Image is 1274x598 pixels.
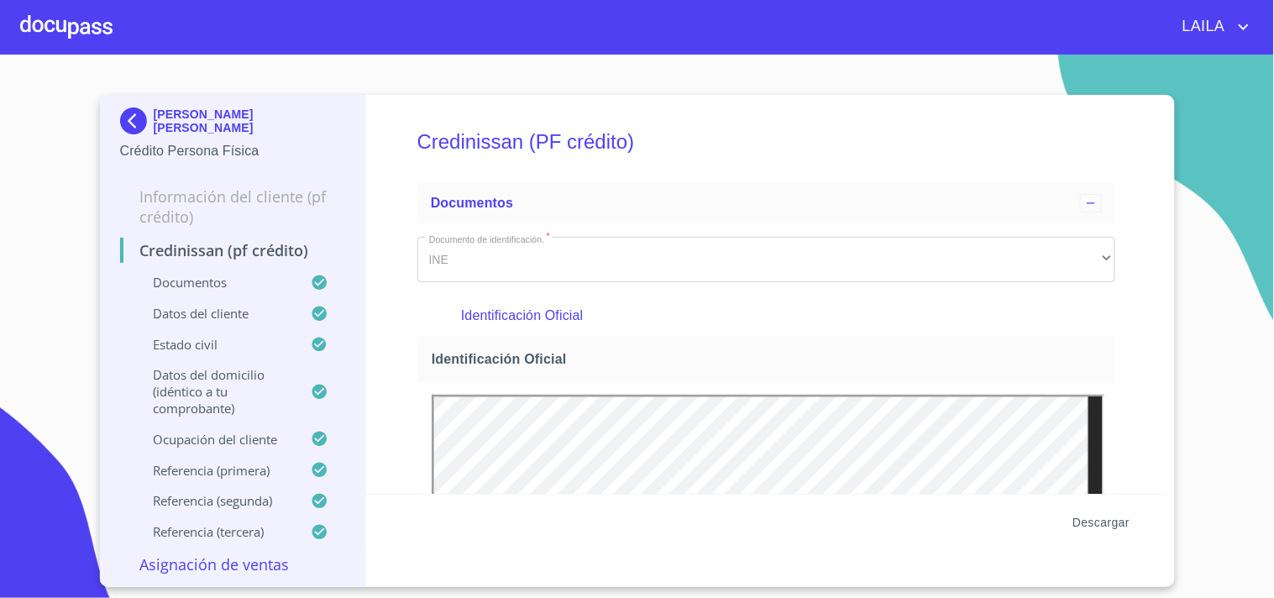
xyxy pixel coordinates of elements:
p: Datos del domicilio (idéntico a tu comprobante) [120,366,312,417]
button: account of current user [1170,13,1254,40]
button: Descargar [1066,507,1136,538]
div: [PERSON_NAME] [PERSON_NAME] [120,108,346,141]
span: Identificación Oficial [432,350,1108,368]
div: INE [417,237,1115,282]
p: Referencia (segunda) [120,492,312,509]
p: Asignación de Ventas [120,554,346,574]
p: Credinissan (PF crédito) [120,240,346,260]
p: Referencia (tercera) [120,523,312,540]
p: Datos del cliente [120,305,312,322]
p: Referencia (primera) [120,462,312,479]
p: Crédito Persona Física [120,141,346,161]
h5: Credinissan (PF crédito) [417,108,1115,176]
p: Estado civil [120,336,312,353]
p: [PERSON_NAME] [PERSON_NAME] [154,108,346,134]
span: LAILA [1170,13,1234,40]
p: Documentos [120,274,312,291]
div: Documentos [417,183,1115,223]
p: Ocupación del Cliente [120,431,312,448]
p: Información del cliente (PF crédito) [120,186,346,227]
p: Identificación Oficial [461,306,1071,326]
span: Documentos [431,196,513,210]
span: Descargar [1072,512,1130,533]
img: Docupass spot blue [120,108,154,134]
